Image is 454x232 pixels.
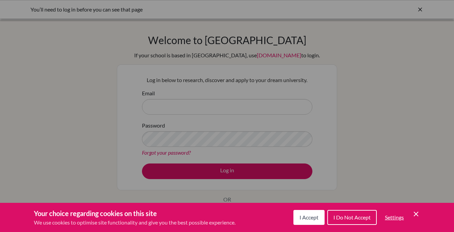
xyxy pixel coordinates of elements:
span: I Accept [300,214,318,220]
button: Save and close [412,210,420,218]
button: I Do Not Accept [327,210,377,225]
span: Settings [385,214,404,220]
h3: Your choice regarding cookies on this site [34,208,235,218]
p: We use cookies to optimise site functionality and give you the best possible experience. [34,218,235,227]
button: Settings [379,211,409,224]
span: I Do Not Accept [333,214,371,220]
button: I Accept [293,210,325,225]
